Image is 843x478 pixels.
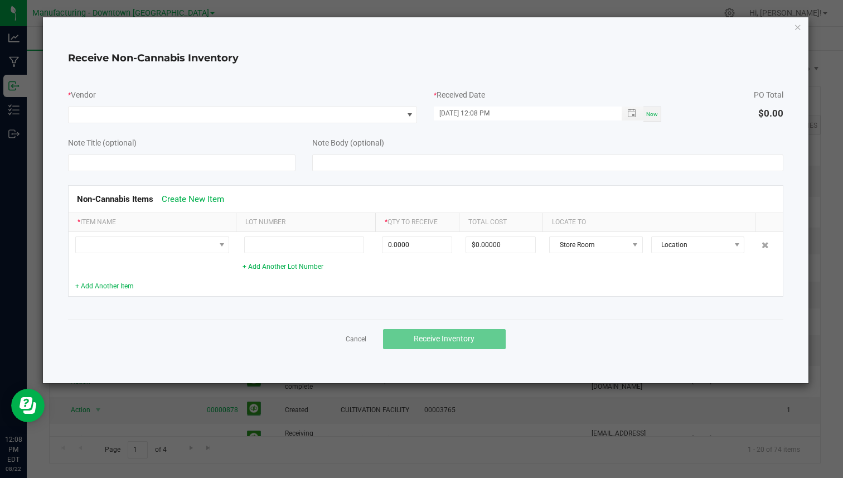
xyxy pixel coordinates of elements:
div: Note Body (optional) [312,137,783,149]
button: Receive Inventory [383,329,506,349]
span: Non-Cannabis Items [77,194,153,204]
div: PO Total [754,89,783,101]
th: Lot Number [236,213,375,232]
a: + Add Another Lot Number [243,263,323,271]
h4: Receive Non-Cannabis Inventory [68,51,783,66]
a: Create New Item [162,194,224,204]
input: MM/dd/yyyy HH:MM a [434,107,609,120]
span: Receive Inventory [414,334,474,343]
button: Close [794,20,802,33]
iframe: Resource center [11,389,45,422]
th: Total Cost [459,213,542,232]
div: Note Title (optional) [68,137,295,149]
div: Vendor [68,89,417,101]
th: Locate To [542,213,754,232]
span: Toggle popup [622,107,643,120]
th: Item Name [69,213,236,232]
span: Store Room [550,237,628,253]
span: $0.00 [758,108,783,119]
th: Qty to Receive [375,213,459,232]
a: Cancel [346,335,366,344]
a: + Add Another Item [75,282,134,290]
div: Received Date [434,89,661,101]
span: Now [646,111,658,117]
span: Location [652,237,730,253]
